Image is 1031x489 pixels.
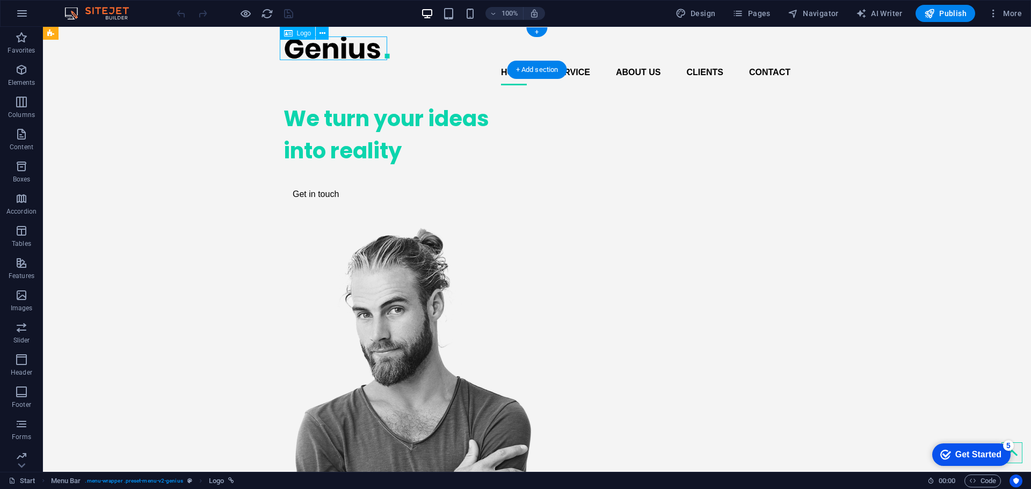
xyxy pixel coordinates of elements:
[6,207,37,216] p: Accordion
[51,475,235,487] nav: breadcrumb
[8,46,35,55] p: Favorites
[9,272,34,280] p: Features
[9,5,87,28] div: Get Started 5 items remaining, 0% complete
[51,475,81,487] span: Click to select. Double-click to edit
[8,111,35,119] p: Columns
[10,143,33,151] p: Content
[13,175,31,184] p: Boxes
[11,368,32,377] p: Header
[12,239,31,248] p: Tables
[32,12,78,21] div: Get Started
[502,7,519,20] h6: 100%
[261,8,273,20] i: Reload page
[8,78,35,87] p: Elements
[187,478,192,484] i: This element is a customizable preset
[228,478,234,484] i: This element is linked
[13,336,30,345] p: Slider
[671,5,720,22] div: Design (Ctrl+Alt+Y)
[939,475,955,487] span: 00 00
[927,475,956,487] h6: Session time
[526,27,547,37] div: +
[485,7,524,20] button: 100%
[852,5,907,22] button: AI Writer
[788,8,839,19] span: Navigator
[260,7,273,20] button: reload
[9,475,35,487] a: Click to cancel selection. Double-click to open Pages
[11,304,33,312] p: Images
[916,5,975,22] button: Publish
[676,8,716,19] span: Design
[946,477,948,485] span: :
[529,9,539,18] i: On resize automatically adjust zoom level to fit chosen device.
[969,475,996,487] span: Code
[984,5,1026,22] button: More
[783,5,843,22] button: Navigator
[297,30,311,37] span: Logo
[12,433,31,441] p: Forms
[85,475,183,487] span: . menu-wrapper .preset-menu-v2-genius
[856,8,903,19] span: AI Writer
[79,2,90,13] div: 5
[239,7,252,20] button: Click here to leave preview mode and continue editing
[988,8,1022,19] span: More
[728,5,774,22] button: Pages
[12,400,31,409] p: Footer
[964,475,1001,487] button: Code
[924,8,967,19] span: Publish
[671,5,720,22] button: Design
[507,61,567,79] div: + Add section
[1010,475,1022,487] button: Usercentrics
[62,7,142,20] img: Editor Logo
[732,8,770,19] span: Pages
[209,475,224,487] span: Click to select. Double-click to edit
